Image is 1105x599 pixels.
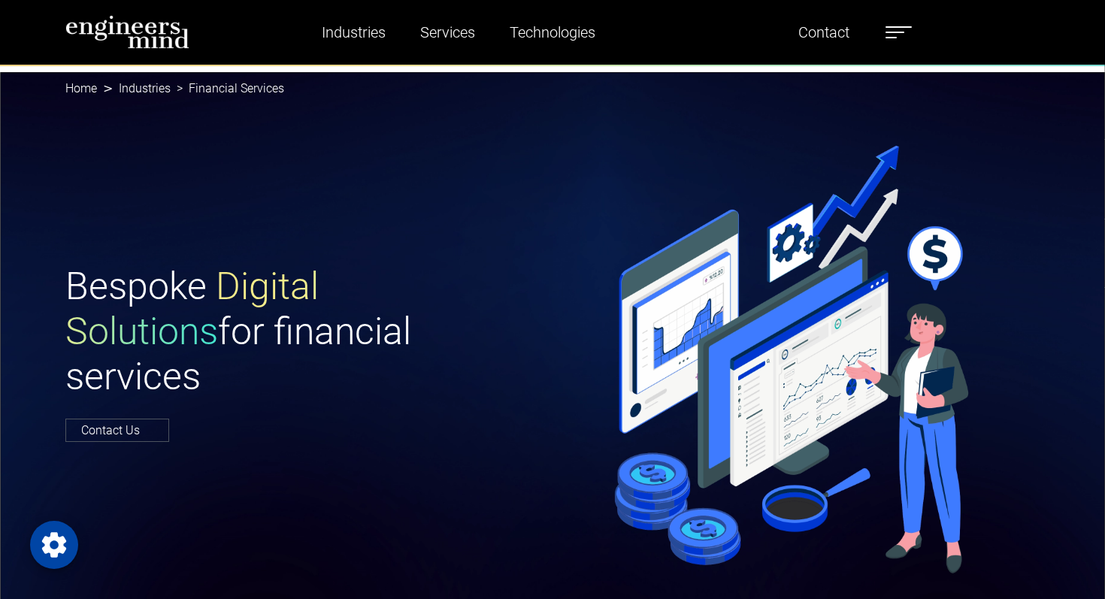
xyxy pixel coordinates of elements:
[65,81,97,95] a: Home
[504,15,601,50] a: Technologies
[65,419,169,442] a: Contact Us
[316,15,392,50] a: Industries
[65,264,543,399] h1: Bespoke for financial services
[414,15,481,50] a: Services
[119,81,171,95] a: Industries
[792,15,855,50] a: Contact
[65,265,319,353] span: Digital Solutions
[171,80,284,98] li: Financial Services
[65,72,1040,105] nav: breadcrumb
[65,15,189,49] img: logo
